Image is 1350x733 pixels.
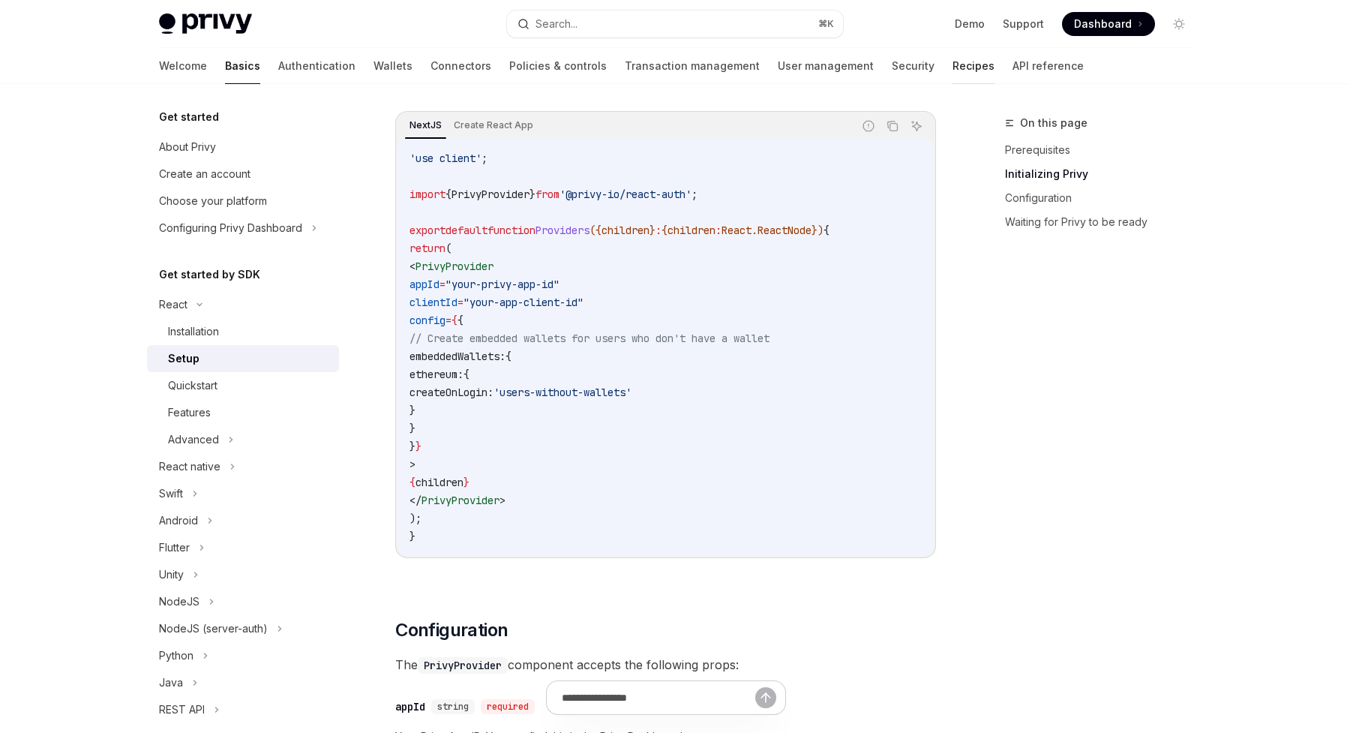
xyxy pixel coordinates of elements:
span: { [505,350,511,363]
span: > [409,458,415,471]
span: config [409,314,445,327]
span: ({ [589,224,601,237]
div: React native [159,458,220,476]
div: Quickstart [168,377,217,395]
a: API reference [1012,48,1084,84]
a: Welcome [159,48,207,84]
div: Unity [159,566,184,584]
span: Configuration [395,618,508,642]
span: }) [811,224,823,237]
span: } [409,422,415,435]
a: Setup [147,345,339,372]
button: Ask AI [907,116,926,136]
span: { [457,314,463,327]
div: Installation [168,323,219,341]
div: Choose your platform [159,192,267,210]
a: Choose your platform [147,188,339,215]
span: Dashboard [1074,17,1132,32]
span: children [601,224,649,237]
span: = [439,278,445,291]
span: { [409,476,415,489]
button: Copy the contents from the code block [883,116,902,136]
a: Connectors [430,48,491,84]
button: Send message [755,687,776,708]
a: Support [1003,17,1044,32]
a: Quickstart [147,372,339,399]
span: { [451,314,457,327]
span: export [409,224,445,237]
span: "your-app-client-id" [463,296,583,309]
span: createOnLogin: [409,386,493,399]
span: </ [409,494,421,507]
span: ); [409,512,421,525]
span: The component accepts the following props: [395,654,936,675]
div: Setup [168,350,199,368]
span: ( [445,242,451,255]
span: 'users-without-wallets' [493,386,631,399]
a: Authentication [278,48,355,84]
span: ReactNode [757,224,811,237]
a: Security [892,48,934,84]
span: Providers [535,224,589,237]
span: return [409,242,445,255]
span: ⌘ K [818,18,834,30]
span: > [499,494,505,507]
a: Configuration [1005,186,1203,210]
span: : [715,224,721,237]
span: ; [481,152,487,165]
span: ethereum: [409,368,463,381]
span: } [409,440,415,453]
div: Create React App [449,116,538,134]
span: 'use client' [409,152,481,165]
span: ; [691,188,697,201]
span: } [415,440,421,453]
div: NextJS [405,116,446,134]
img: light logo [159,14,252,35]
span: React [721,224,751,237]
a: Basics [225,48,260,84]
span: = [445,314,451,327]
a: Demo [955,17,985,32]
span: { [661,224,667,237]
span: from [535,188,559,201]
div: Features [168,404,211,422]
a: Transaction management [625,48,760,84]
button: Search...⌘K [507,11,843,38]
a: Recipes [952,48,994,84]
span: clientId [409,296,457,309]
span: } [529,188,535,201]
a: Waiting for Privy to be ready [1005,210,1203,234]
div: Android [159,512,198,530]
span: embeddedWallets: [409,350,505,363]
a: Installation [147,318,339,345]
span: import [409,188,445,201]
span: PrivyProvider [421,494,499,507]
div: Search... [535,15,577,33]
div: React [159,296,187,314]
div: Configuring Privy Dashboard [159,219,302,237]
div: Swift [159,485,183,503]
a: Features [147,399,339,426]
span: { [823,224,829,237]
a: Dashboard [1062,12,1155,36]
span: // Create embedded wallets for users who don't have a wallet [409,332,769,345]
button: Report incorrect code [859,116,878,136]
span: { [445,188,451,201]
span: "your-privy-app-id" [445,278,559,291]
a: About Privy [147,134,339,161]
span: appId [409,278,439,291]
span: } [649,224,655,237]
span: } [409,404,415,417]
span: } [409,530,415,543]
a: Policies & controls [509,48,607,84]
a: Wallets [373,48,412,84]
span: children [415,476,463,489]
div: Create an account [159,165,250,183]
a: Prerequisites [1005,138,1203,162]
h5: Get started [159,108,219,126]
span: children [667,224,715,237]
div: REST API [159,701,205,719]
span: < [409,260,415,273]
button: Toggle dark mode [1167,12,1191,36]
div: Flutter [159,539,190,557]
